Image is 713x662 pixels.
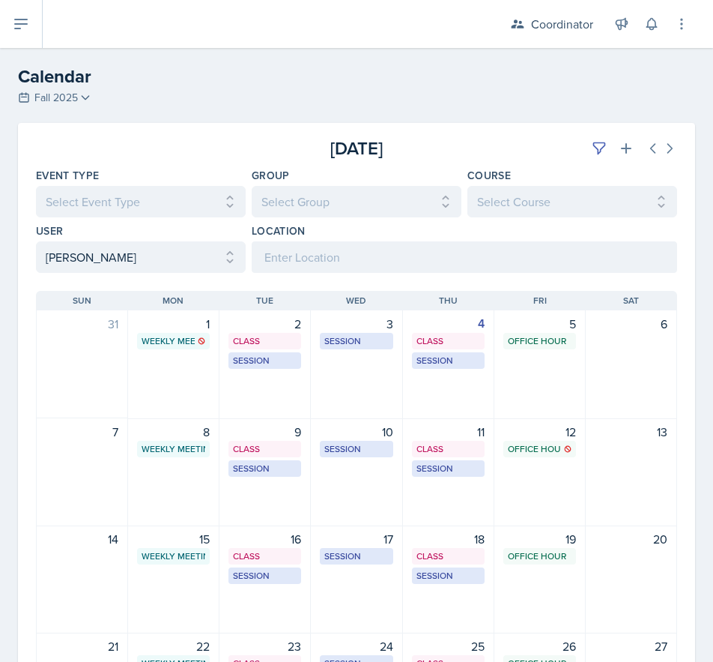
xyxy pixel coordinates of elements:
[412,637,485,655] div: 25
[324,334,388,348] div: Session
[228,530,301,548] div: 16
[137,423,210,441] div: 8
[503,530,576,548] div: 19
[320,530,392,548] div: 17
[228,637,301,655] div: 23
[252,241,677,273] input: Enter Location
[531,15,593,33] div: Coordinator
[324,442,388,456] div: Session
[228,423,301,441] div: 9
[320,315,392,333] div: 3
[46,530,118,548] div: 14
[249,135,463,162] div: [DATE]
[508,550,571,563] div: Office Hour
[412,530,485,548] div: 18
[233,550,297,563] div: Class
[416,334,480,348] div: Class
[142,334,205,348] div: Weekly Meeting
[18,63,695,90] h2: Calendar
[233,462,297,475] div: Session
[163,294,183,307] span: Mon
[533,294,547,307] span: Fri
[233,442,297,456] div: Class
[623,294,639,307] span: Sat
[320,423,392,441] div: 10
[256,294,273,307] span: Tue
[142,550,205,563] div: Weekly Meeting
[233,354,297,367] div: Session
[416,550,480,563] div: Class
[416,442,480,456] div: Class
[324,550,388,563] div: Session
[595,530,667,548] div: 20
[503,637,576,655] div: 26
[503,423,576,441] div: 12
[46,637,118,655] div: 21
[73,294,91,307] span: Sun
[46,423,118,441] div: 7
[412,423,485,441] div: 11
[439,294,458,307] span: Thu
[228,315,301,333] div: 2
[252,223,306,238] label: Location
[467,168,511,183] label: Course
[252,168,290,183] label: Group
[595,315,667,333] div: 6
[595,637,667,655] div: 27
[36,168,100,183] label: Event Type
[320,637,392,655] div: 24
[416,569,480,583] div: Session
[416,462,480,475] div: Session
[503,315,576,333] div: 5
[137,315,210,333] div: 1
[36,223,63,238] label: User
[233,569,297,583] div: Session
[233,334,297,348] div: Class
[412,315,485,333] div: 4
[34,90,78,106] span: Fall 2025
[508,334,571,348] div: Office Hour
[137,530,210,548] div: 15
[416,354,480,367] div: Session
[142,442,205,456] div: Weekly Meeting
[346,294,366,307] span: Wed
[595,423,667,441] div: 13
[46,315,118,333] div: 31
[508,442,571,456] div: Office Hour
[137,637,210,655] div: 22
